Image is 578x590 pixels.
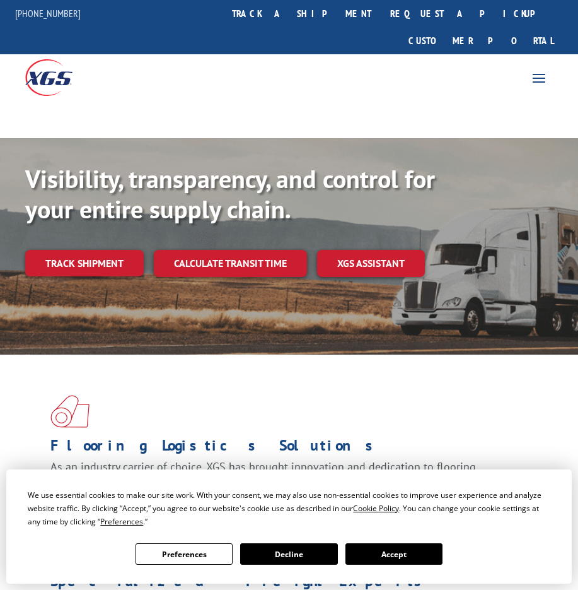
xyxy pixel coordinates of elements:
button: Decline [240,543,337,565]
button: Preferences [136,543,233,565]
div: Cookie Consent Prompt [6,469,572,584]
a: Customer Portal [399,27,563,54]
a: Calculate transit time [154,250,307,277]
img: xgs-icon-total-supply-chain-intelligence-red [50,395,90,428]
b: Visibility, transparency, and control for your entire supply chain. [25,162,435,225]
span: Preferences [100,516,143,527]
span: Cookie Policy [353,503,399,514]
button: Accept [345,543,442,565]
span: As an industry carrier of choice, XGS has brought innovation and dedication to flooring logistics... [50,459,476,489]
h1: Flooring Logistics Solutions [50,438,518,459]
div: We use essential cookies to make our site work. With your consent, we may also use non-essential ... [28,488,550,528]
a: Track shipment [25,250,144,276]
a: [PHONE_NUMBER] [15,7,81,20]
a: XGS ASSISTANT [317,250,425,277]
